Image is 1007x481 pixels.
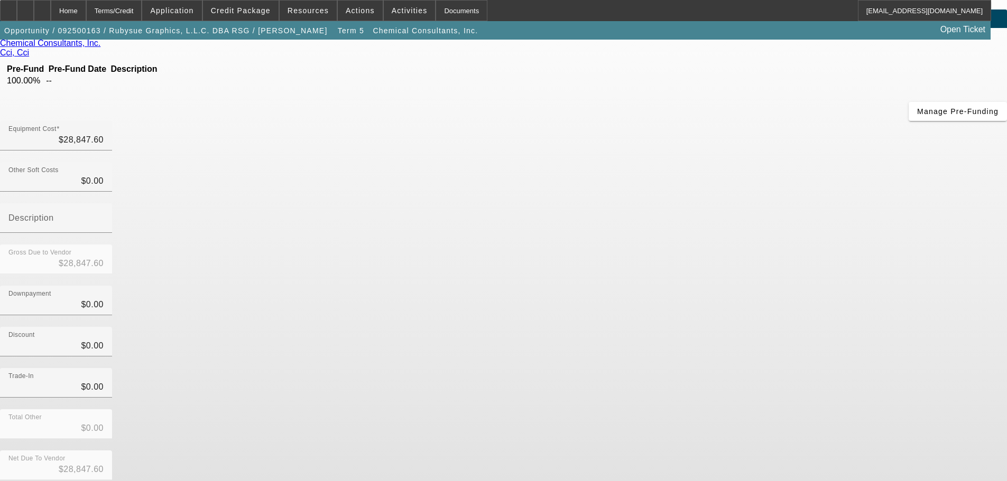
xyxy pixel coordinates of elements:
mat-label: Total Other [8,414,42,421]
button: Actions [338,1,383,21]
th: Description [110,64,263,74]
td: -- [45,76,109,86]
span: Application [150,6,193,15]
span: Chemical Consultants, Inc. [373,26,478,35]
mat-label: Discount [8,332,35,338]
th: Pre-Fund Date [45,64,109,74]
span: Actions [346,6,375,15]
span: Manage Pre-Funding [917,107,999,116]
button: Manage Pre-Funding [909,102,1007,121]
span: Term 5 [338,26,364,35]
span: Resources [288,6,329,15]
mat-label: Trade-In [8,373,34,380]
mat-label: Description [8,213,54,222]
button: Resources [280,1,337,21]
mat-label: Other Soft Costs [8,167,59,174]
mat-label: Equipment Cost [8,126,57,133]
span: Activities [392,6,428,15]
button: Term 5 [334,21,368,40]
span: Opportunity / 092500163 / Rubysue Graphics, L.L.C. DBA RSG / [PERSON_NAME] [4,26,328,35]
button: Activities [384,1,436,21]
td: 100.00% [6,76,44,86]
mat-label: Net Due To Vendor [8,455,66,462]
mat-label: Downpayment [8,290,51,297]
th: Pre-Fund [6,64,44,74]
button: Chemical Consultants, Inc. [370,21,481,40]
span: Credit Package [211,6,271,15]
button: Application [142,1,201,21]
mat-label: Gross Due to Vendor [8,249,71,256]
a: Open Ticket [936,21,990,39]
button: Credit Package [203,1,279,21]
